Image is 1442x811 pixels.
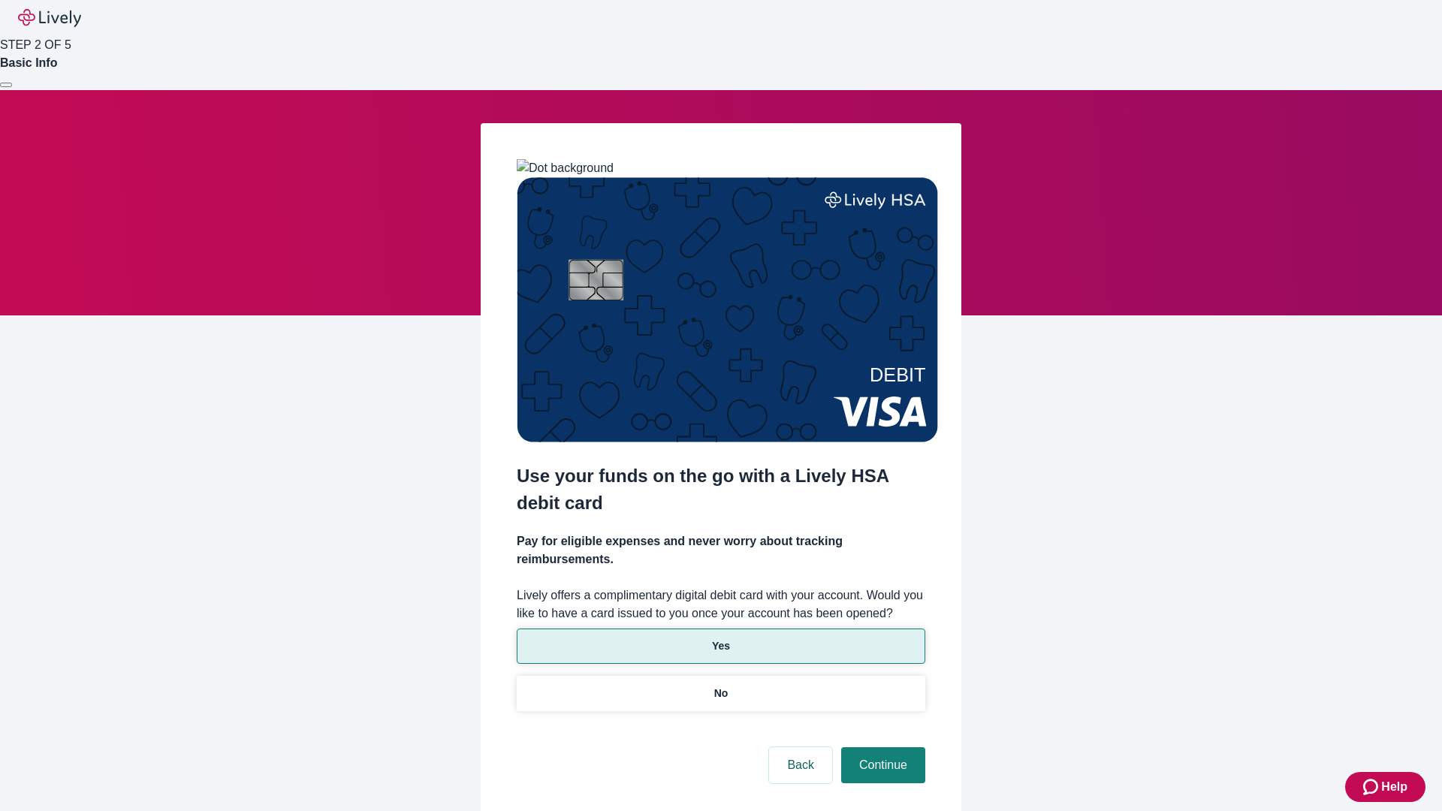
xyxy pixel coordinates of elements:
[517,532,925,568] h4: Pay for eligible expenses and never worry about tracking reimbursements.
[769,747,832,783] button: Back
[517,629,925,664] button: Yes
[517,159,614,177] img: Dot background
[517,676,925,711] button: No
[517,463,925,517] h2: Use your funds on the go with a Lively HSA debit card
[1345,772,1425,802] button: Zendesk support iconHelp
[517,177,938,442] img: Debit card
[1363,778,1381,796] svg: Zendesk support icon
[18,9,81,27] img: Lively
[517,586,925,623] label: Lively offers a complimentary digital debit card with your account. Would you like to have a card...
[714,686,729,701] p: No
[1381,778,1407,796] span: Help
[712,638,730,654] p: Yes
[841,747,925,783] button: Continue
